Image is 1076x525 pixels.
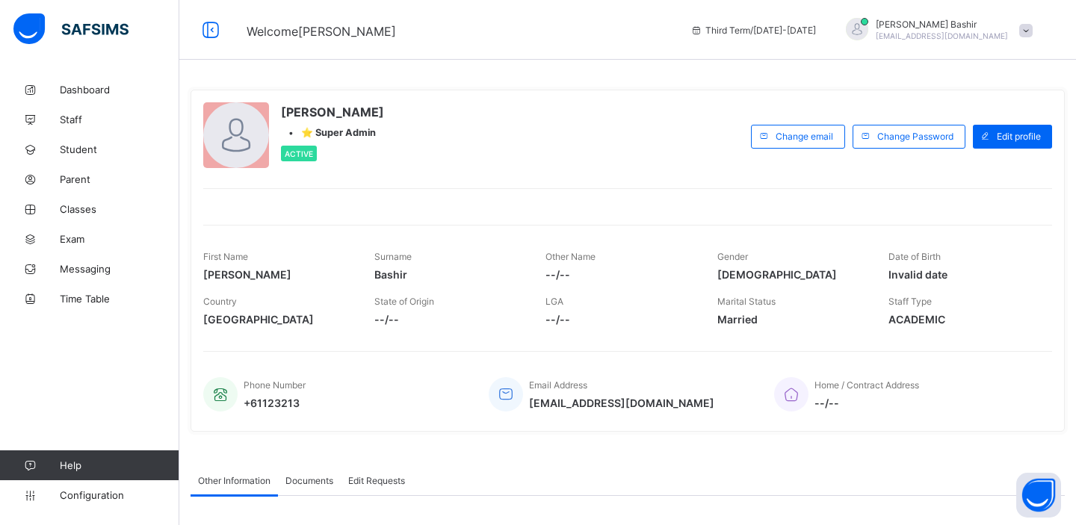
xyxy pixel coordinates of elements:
span: Parent [60,173,179,185]
span: Edit profile [997,131,1041,142]
span: ⭐ Super Admin [301,127,376,138]
span: Configuration [60,489,179,501]
span: Change email [776,131,833,142]
span: Active [285,149,313,158]
span: Staff Type [888,296,932,307]
span: Messaging [60,263,179,275]
span: --/-- [814,397,919,409]
span: [DEMOGRAPHIC_DATA] [717,268,866,281]
button: Open asap [1016,473,1061,518]
span: Other Name [545,251,596,262]
span: Other Information [198,475,270,486]
span: [PERSON_NAME] [203,268,352,281]
span: Surname [374,251,412,262]
span: --/-- [374,313,523,326]
span: [PERSON_NAME] [281,105,384,119]
span: LGA [545,296,563,307]
span: Home / Contract Address [814,379,919,391]
span: [EMAIL_ADDRESS][DOMAIN_NAME] [529,397,714,409]
div: HamidBashir [831,18,1040,43]
span: Documents [285,475,333,486]
span: Exam [60,233,179,245]
span: State of Origin [374,296,434,307]
span: First Name [203,251,248,262]
span: Dashboard [60,84,179,96]
span: Email Address [529,379,587,391]
span: Invalid date [888,268,1037,281]
span: --/-- [545,313,694,326]
span: Gender [717,251,748,262]
span: Welcome [PERSON_NAME] [247,24,396,39]
span: [PERSON_NAME] Bashir [876,19,1008,30]
span: [EMAIL_ADDRESS][DOMAIN_NAME] [876,31,1008,40]
span: +61123213 [244,397,306,409]
span: Student [60,143,179,155]
span: ACADEMIC [888,313,1037,326]
img: safsims [13,13,129,45]
span: Staff [60,114,179,125]
span: Time Table [60,293,179,305]
span: Help [60,459,179,471]
span: --/-- [545,268,694,281]
div: • [281,127,384,138]
span: Phone Number [244,379,306,391]
span: Date of Birth [888,251,941,262]
span: Bashir [374,268,523,281]
span: Edit Requests [348,475,405,486]
span: Marital Status [717,296,776,307]
span: Change Password [877,131,953,142]
span: session/term information [690,25,816,36]
span: Country [203,296,237,307]
span: Married [717,313,866,326]
span: [GEOGRAPHIC_DATA] [203,313,352,326]
span: Classes [60,203,179,215]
